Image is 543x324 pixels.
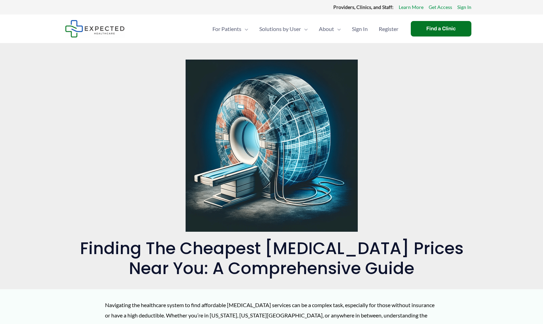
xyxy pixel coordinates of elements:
img: an MRI scanner integrated with map elements, symbolizing the navigation or location of MRI services [186,60,358,232]
span: About [319,17,334,41]
span: Solutions by User [259,17,301,41]
span: Sign In [352,17,368,41]
h1: Finding the Cheapest [MEDICAL_DATA] Prices Near You: A Comprehensive Guide [65,239,478,278]
a: Solutions by UserMenu Toggle [254,17,313,41]
a: Learn More [399,3,424,12]
a: Sign In [457,3,471,12]
a: Register [373,17,404,41]
a: Get Access [429,3,452,12]
strong: Providers, Clinics, and Staff: [333,4,394,10]
span: Register [379,17,398,41]
span: For Patients [212,17,241,41]
span: Menu Toggle [301,17,308,41]
a: Sign In [346,17,373,41]
a: For PatientsMenu Toggle [207,17,254,41]
nav: Primary Site Navigation [207,17,404,41]
img: Expected Healthcare Logo - side, dark font, small [65,20,125,38]
span: Menu Toggle [334,17,341,41]
a: AboutMenu Toggle [313,17,346,41]
span: Menu Toggle [241,17,248,41]
a: Find a Clinic [411,21,471,36]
